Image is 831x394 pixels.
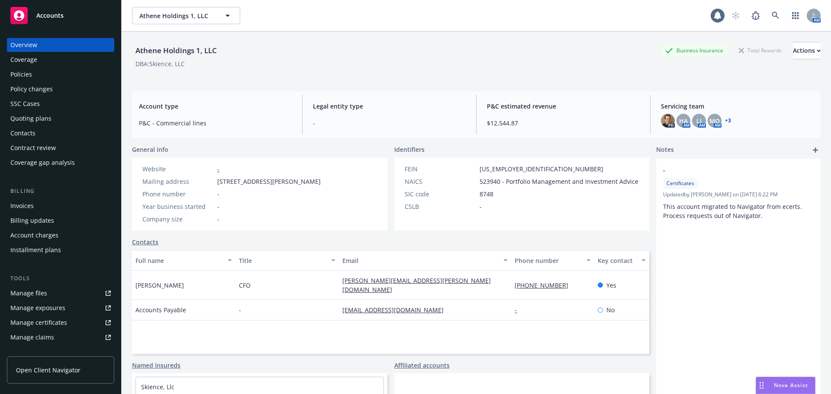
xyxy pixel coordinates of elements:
[16,365,81,375] span: Open Client Navigator
[7,316,114,330] a: Manage certificates
[7,330,114,344] a: Manage claims
[515,306,524,314] a: -
[342,256,498,265] div: Email
[10,53,37,67] div: Coverage
[132,45,220,56] div: Athene Holdings 1, LLC
[7,141,114,155] a: Contract review
[480,189,493,199] span: 8748
[10,330,54,344] div: Manage claims
[7,286,114,300] a: Manage files
[10,286,47,300] div: Manage files
[139,102,292,111] span: Account type
[239,281,251,290] span: CFO
[142,189,214,199] div: Phone number
[141,383,174,391] a: Skience, Llc
[7,156,114,170] a: Coverage gap analysis
[10,199,34,213] div: Invoices
[774,381,808,389] span: Nova Assist
[7,214,114,227] a: Billing updates
[217,215,219,224] span: -
[313,102,466,111] span: Legal entity type
[767,7,784,24] a: Search
[793,42,821,59] button: Actions
[487,102,640,111] span: P&C estimated revenue
[10,345,51,359] div: Manage BORs
[135,305,186,314] span: Accounts Payable
[10,316,67,330] div: Manage certificates
[727,7,744,24] a: Start snowing
[135,59,185,68] div: DBA: Skience, LLC
[142,164,214,173] div: Website
[598,256,636,265] div: Key contact
[606,281,616,290] span: Yes
[10,67,32,81] div: Policies
[663,202,804,220] span: This account migrated to Navigator from ecerts. Process requests out of Navigator.
[217,202,219,211] span: -
[7,97,114,111] a: SSC Cases
[725,118,731,123] a: +3
[10,141,56,155] div: Contract review
[10,82,53,96] div: Policy changes
[313,119,466,128] span: -
[339,250,511,271] button: Email
[132,145,168,154] span: General info
[142,215,214,224] div: Company size
[7,53,114,67] a: Coverage
[7,38,114,52] a: Overview
[696,116,702,125] span: LI
[7,243,114,257] a: Installment plans
[756,377,767,394] div: Drag to move
[7,228,114,242] a: Account charges
[342,276,491,294] a: [PERSON_NAME][EMAIL_ADDRESS][PERSON_NAME][DOMAIN_NAME]
[405,177,476,186] div: NAICS
[7,301,114,315] a: Manage exposures
[135,281,184,290] span: [PERSON_NAME]
[756,377,815,394] button: Nova Assist
[10,112,52,125] div: Quoting plans
[511,250,594,271] button: Phone number
[10,301,65,315] div: Manage exposures
[10,243,61,257] div: Installment plans
[239,256,326,265] div: Title
[7,112,114,125] a: Quoting plans
[139,11,214,20] span: Athene Holdings 1, LLC
[661,102,814,111] span: Servicing team
[36,12,64,19] span: Accounts
[515,281,575,289] a: [PHONE_NUMBER]
[7,67,114,81] a: Policies
[405,202,476,211] div: CSLB
[217,189,219,199] span: -
[7,345,114,359] a: Manage BORs
[515,256,581,265] div: Phone number
[7,3,114,28] a: Accounts
[709,116,720,125] span: MQ
[810,145,821,155] a: add
[594,250,649,271] button: Key contact
[661,45,728,56] div: Business Insurance
[239,305,241,314] span: -
[10,38,37,52] div: Overview
[135,256,222,265] div: Full name
[480,202,482,211] span: -
[10,126,35,140] div: Contacts
[747,7,764,24] a: Report a Bug
[132,7,240,24] button: Athene Holdings 1, LLC
[217,177,321,186] span: [STREET_ADDRESS][PERSON_NAME]
[10,214,54,227] div: Billing updates
[132,250,235,271] button: Full name
[7,126,114,140] a: Contacts
[480,177,638,186] span: 523940 - Portfolio Management and Investment Advice
[787,7,804,24] a: Switch app
[661,114,675,128] img: photo
[132,237,158,247] a: Contacts
[606,305,615,314] span: No
[142,202,214,211] div: Year business started
[139,119,292,128] span: P&C - Commercial lines
[679,116,688,125] span: HA
[217,165,219,173] a: -
[394,361,450,370] a: Affiliated accounts
[656,159,821,227] div: -CertificatesUpdatedby [PERSON_NAME] on [DATE] 6:22 PMThis account migrated to Navigator from ece...
[656,145,674,155] span: Notes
